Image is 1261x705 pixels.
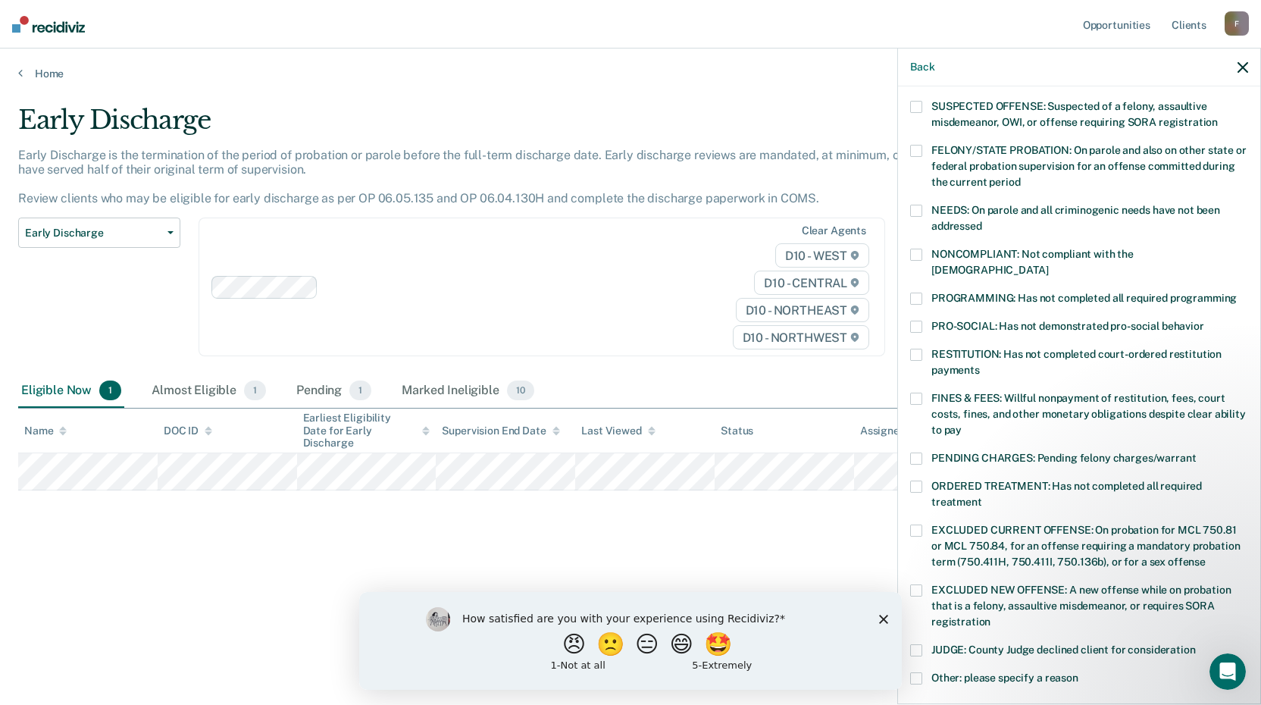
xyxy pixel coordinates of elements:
[931,248,1134,276] span: NONCOMPLIANT: Not compliant with the [DEMOGRAPHIC_DATA]
[293,374,374,408] div: Pending
[99,381,121,400] span: 1
[12,16,85,33] img: Recidiviz
[931,292,1237,304] span: PROGRAMMING: Has not completed all required programming
[931,348,1222,376] span: RESTITUTION: Has not completed court-ordered restitution payments
[802,224,866,237] div: Clear agents
[931,144,1247,188] span: FELONY/STATE PROBATION: On parole and also on other state or federal probation supervision for an...
[25,227,161,240] span: Early Discharge
[18,148,959,206] p: Early Discharge is the termination of the period of probation or parole before the full-term disc...
[931,100,1218,128] span: SUSPECTED OFFENSE: Suspected of a felony, assaultive misdemeanor, OWI, or offense requiring SORA ...
[931,584,1231,628] span: EXCLUDED NEW OFFENSE: A new offense while on probation that is a felony, assaultive misdemeanor, ...
[442,425,559,437] div: Supervision End Date
[507,381,534,400] span: 10
[149,374,269,408] div: Almost Eligible
[399,374,537,408] div: Marked Ineligible
[775,243,869,268] span: D10 - WEST
[910,61,934,74] button: Back
[754,271,869,295] span: D10 - CENTRAL
[18,374,124,408] div: Eligible Now
[931,524,1240,568] span: EXCLUDED CURRENT OFFENSE: On probation for MCL 750.81 or MCL 750.84, for an offense requiring a m...
[860,425,931,437] div: Assigned to
[736,298,869,322] span: D10 - NORTHEAST
[721,425,753,437] div: Status
[931,672,1078,684] span: Other: please specify a reason
[1225,11,1249,36] div: F
[349,381,371,400] span: 1
[931,480,1202,508] span: ORDERED TREATMENT: Has not completed all required treatment
[18,105,964,148] div: Early Discharge
[24,425,67,437] div: Name
[18,67,1243,80] a: Home
[931,320,1204,332] span: PRO-SOCIAL: Has not demonstrated pro-social behavior
[931,392,1246,436] span: FINES & FEES: Willful nonpayment of restitution, fees, court costs, fines, and other monetary obl...
[581,425,655,437] div: Last Viewed
[733,325,869,349] span: D10 - NORTHWEST
[303,412,430,450] div: Earliest Eligibility Date for Early Discharge
[931,452,1196,464] span: PENDING CHARGES: Pending felony charges/warrant
[931,204,1220,232] span: NEEDS: On parole and all criminogenic needs have not been addressed
[1209,653,1246,690] iframe: Intercom live chat
[244,381,266,400] span: 1
[359,592,902,690] iframe: Survey by Kim from Recidiviz
[164,425,212,437] div: DOC ID
[931,644,1196,656] span: JUDGE: County Judge declined client for consideration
